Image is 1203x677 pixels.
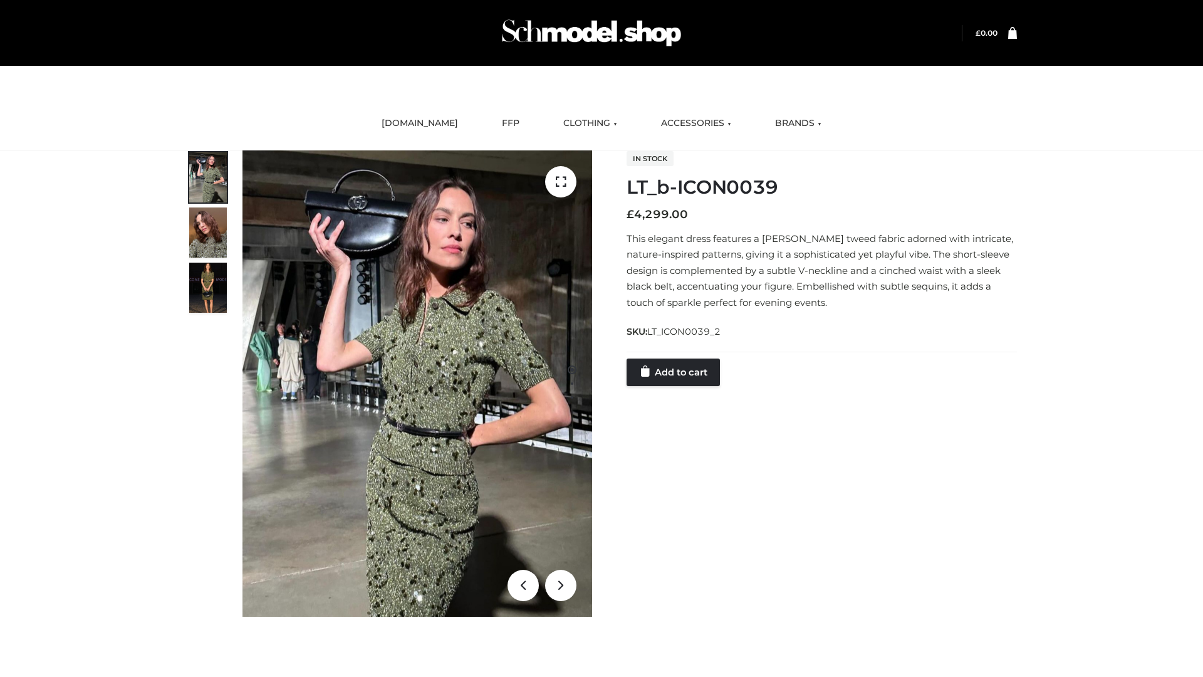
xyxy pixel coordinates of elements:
[976,28,981,38] span: £
[372,110,467,137] a: [DOMAIN_NAME]
[627,176,1017,199] h1: LT_b-ICON0039
[189,152,227,202] img: Screenshot-2024-10-29-at-6.59.56%E2%80%AFPM.jpg
[189,263,227,313] img: Screenshot-2024-10-29-at-7.00.09%E2%80%AFPM.jpg
[554,110,627,137] a: CLOTHING
[976,28,997,38] a: £0.00
[627,231,1017,311] p: This elegant dress features a [PERSON_NAME] tweed fabric adorned with intricate, nature-inspired ...
[627,151,674,166] span: In stock
[497,8,685,58] img: Schmodel Admin 964
[627,207,688,221] bdi: 4,299.00
[242,150,592,617] img: LT_b-ICON0039
[492,110,529,137] a: FFP
[627,359,720,386] a: Add to cart
[766,110,831,137] a: BRANDS
[652,110,741,137] a: ACCESSORIES
[627,324,722,339] span: SKU:
[627,207,634,221] span: £
[189,207,227,258] img: Screenshot-2024-10-29-at-7.00.03%E2%80%AFPM.jpg
[647,326,721,337] span: LT_ICON0039_2
[976,28,997,38] bdi: 0.00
